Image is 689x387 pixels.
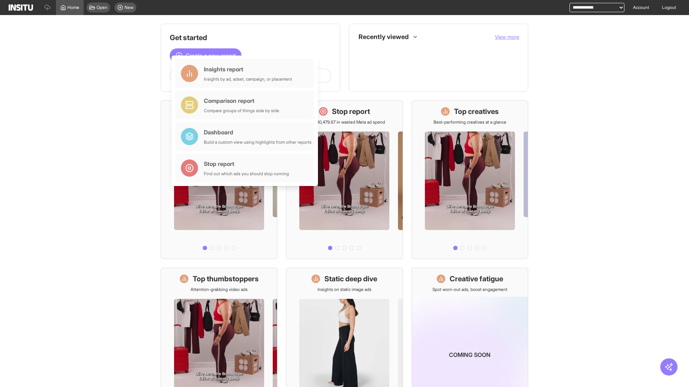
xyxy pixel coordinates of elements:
[433,119,506,125] p: Best-performing creatives at a glance
[193,274,259,284] h1: Top thumbstoppers
[161,100,277,259] a: What's live nowSee all active ads instantly
[204,128,311,137] div: Dashboard
[412,100,528,259] a: Top creativesBest-performing creatives at a glance
[97,5,107,10] span: Open
[204,96,279,105] div: Comparison report
[454,106,499,116] h1: Top creatives
[170,48,242,63] button: Create a new report
[191,287,248,292] p: Attention-grabbing video ads
[204,65,292,73] div: Insights report
[204,139,311,145] div: Build a custom view using highlights from other reports
[204,108,279,114] div: Compare groups of things side by side
[324,274,377,284] h1: Static deep dive
[318,287,371,292] p: Insights on static image ads
[125,5,133,10] span: New
[204,76,292,82] div: Insights by ad, adset, campaign, or placement
[204,171,289,177] div: Find out which ads you should stop running
[304,119,385,125] p: Save £30,479.67 in wasted Meta ad spend
[170,33,331,43] h1: Get started
[332,106,370,116] h1: Stop report
[67,5,79,10] span: Home
[9,4,33,11] img: Logo
[495,33,519,40] button: View more
[204,159,289,168] div: Stop report
[495,34,519,40] span: View more
[186,51,236,60] span: Create a new report
[286,100,403,259] a: Stop reportSave £30,479.67 in wasted Meta ad spend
